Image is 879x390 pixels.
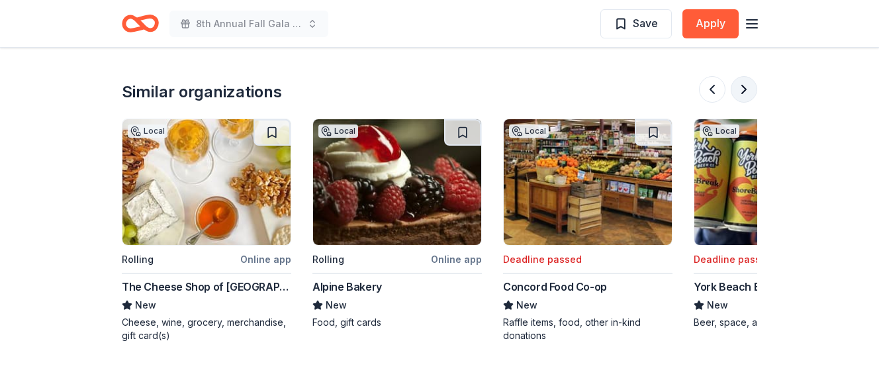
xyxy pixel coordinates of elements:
[633,15,658,32] span: Save
[694,119,863,329] a: Image for York Beach Beer Company LocalDeadline passedYork Beach Beer CompanyNewBeer, space, and ...
[122,81,282,103] div: Similar organizations
[128,124,167,138] div: Local
[122,252,154,268] div: Rolling
[503,316,672,342] div: Raffle items, food, other in-kind donations
[122,8,159,39] a: Home
[694,279,828,295] div: York Beach Beer Company
[694,252,772,268] div: Deadline passed
[122,316,291,342] div: Cheese, wine, grocery, merchandise, gift card(s)
[169,11,328,37] button: 8th Annual Fall Gala Fundraiser
[312,252,344,268] div: Rolling
[707,297,728,313] span: New
[694,119,862,245] img: Image for York Beach Beer Company
[503,252,582,268] div: Deadline passed
[135,297,156,313] span: New
[312,279,382,295] div: Alpine Bakery
[312,316,482,329] div: Food, gift cards
[503,119,672,342] a: Image for Concord Food Co-opLocalDeadline passedConcord Food Co-opNewRaffle items, food, other in...
[431,251,482,268] div: Online app
[122,119,291,245] img: Image for The Cheese Shop of Salem
[600,9,672,38] button: Save
[196,16,302,32] span: 8th Annual Fall Gala Fundraiser
[326,297,347,313] span: New
[318,124,358,138] div: Local
[516,297,537,313] span: New
[504,119,672,245] img: Image for Concord Food Co-op
[694,316,863,329] div: Beer, space, and merchandise
[240,251,291,268] div: Online app
[682,9,739,38] button: Apply
[312,119,482,329] a: Image for Alpine BakeryLocalRollingOnline appAlpine BakeryNewFood, gift cards
[122,119,291,342] a: Image for The Cheese Shop of SalemLocalRollingOnline appThe Cheese Shop of [GEOGRAPHIC_DATA]NewCh...
[122,279,291,295] div: The Cheese Shop of [GEOGRAPHIC_DATA]
[503,279,607,295] div: Concord Food Co-op
[313,119,481,245] img: Image for Alpine Bakery
[700,124,739,138] div: Local
[509,124,549,138] div: Local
